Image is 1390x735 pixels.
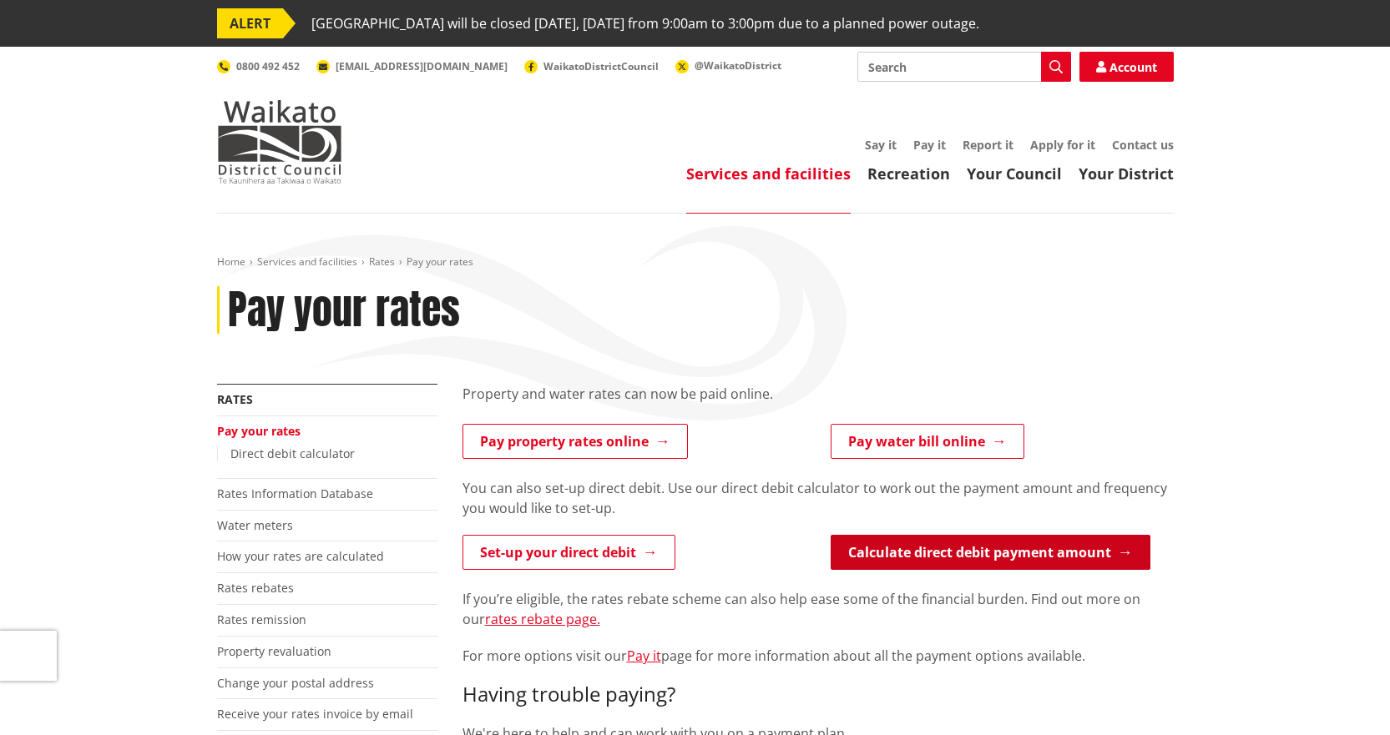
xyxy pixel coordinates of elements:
[963,137,1013,153] a: Report it
[217,548,384,564] a: How your rates are calculated
[217,612,306,627] a: Rates remission
[257,254,357,269] a: Services and facilities
[485,610,600,628] a: rates rebate page.
[217,391,253,407] a: Rates
[1313,665,1373,725] iframe: Messenger Launcher
[228,286,460,335] h1: Pay your rates
[867,164,950,184] a: Recreation
[217,59,300,73] a: 0800 492 452
[462,478,1174,518] p: You can also set-up direct debit. Use our direct debit calculator to work out the payment amount ...
[462,384,1174,424] div: Property and water rates can now be paid online.
[311,8,979,38] span: [GEOGRAPHIC_DATA] will be closed [DATE], [DATE] from 9:00am to 3:00pm due to a planned power outage.
[217,517,293,533] a: Water meters
[627,647,661,665] a: Pay it
[217,675,374,691] a: Change your postal address
[217,423,301,439] a: Pay your rates
[230,446,355,461] a: Direct debit calculator
[407,254,473,269] span: Pay your rates
[686,164,851,184] a: Services and facilities
[336,59,508,73] span: [EMAIL_ADDRESS][DOMAIN_NAME]
[524,59,659,73] a: WaikatoDistrictCouncil
[675,58,781,73] a: @WaikatoDistrict
[462,535,675,570] a: Set-up your direct debit
[217,254,245,269] a: Home
[913,137,946,153] a: Pay it
[695,58,781,73] span: @WaikatoDistrict
[217,580,294,596] a: Rates rebates
[217,706,413,722] a: Receive your rates invoice by email
[316,59,508,73] a: [EMAIL_ADDRESS][DOMAIN_NAME]
[857,52,1071,82] input: Search input
[462,646,1174,666] p: For more options visit our page for more information about all the payment options available.
[217,255,1174,269] nav: breadcrumb
[831,535,1150,570] a: Calculate direct debit payment amount
[1079,52,1174,82] a: Account
[967,164,1062,184] a: Your Council
[1112,137,1174,153] a: Contact us
[236,59,300,73] span: 0800 492 452
[369,254,395,269] a: Rates
[217,486,373,501] a: Rates Information Database
[462,424,688,459] a: Pay property rates online
[1079,164,1174,184] a: Your District
[1030,137,1095,153] a: Apply for it
[217,8,283,38] span: ALERT
[543,59,659,73] span: WaikatoDistrictCouncil
[217,643,331,659] a: Property revaluation
[462,589,1174,629] p: If you’re eligible, the rates rebate scheme can also help ease some of the financial burden. Find...
[831,424,1024,459] a: Pay water bill online
[865,137,897,153] a: Say it
[462,682,1174,707] h3: Having trouble paying?
[217,100,342,184] img: Waikato District Council - Te Kaunihera aa Takiwaa o Waikato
